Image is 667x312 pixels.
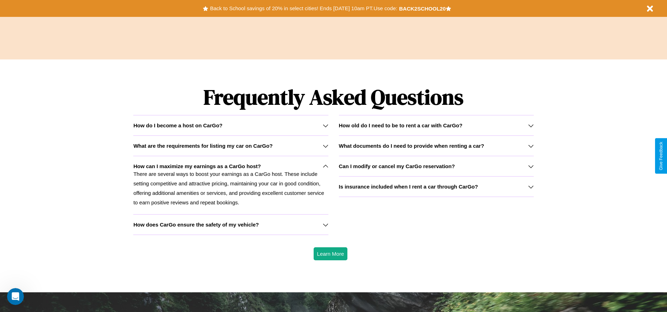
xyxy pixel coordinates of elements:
p: There are several ways to boost your earnings as a CarGo host. These include setting competitive ... [133,169,328,207]
h3: What documents do I need to provide when renting a car? [339,143,484,149]
h3: How old do I need to be to rent a car with CarGo? [339,122,463,128]
b: BACK2SCHOOL20 [399,6,446,12]
h3: What are the requirements for listing my car on CarGo? [133,143,272,149]
div: Give Feedback [659,142,663,170]
iframe: Intercom live chat [7,288,24,305]
h3: How can I maximize my earnings as a CarGo host? [133,163,261,169]
h1: Frequently Asked Questions [133,79,533,115]
button: Learn More [314,247,348,260]
h3: How do I become a host on CarGo? [133,122,222,128]
h3: How does CarGo ensure the safety of my vehicle? [133,222,259,228]
button: Back to School savings of 20% in select cities! Ends [DATE] 10am PT.Use code: [208,4,399,13]
h3: Can I modify or cancel my CarGo reservation? [339,163,455,169]
h3: Is insurance included when I rent a car through CarGo? [339,184,478,190]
